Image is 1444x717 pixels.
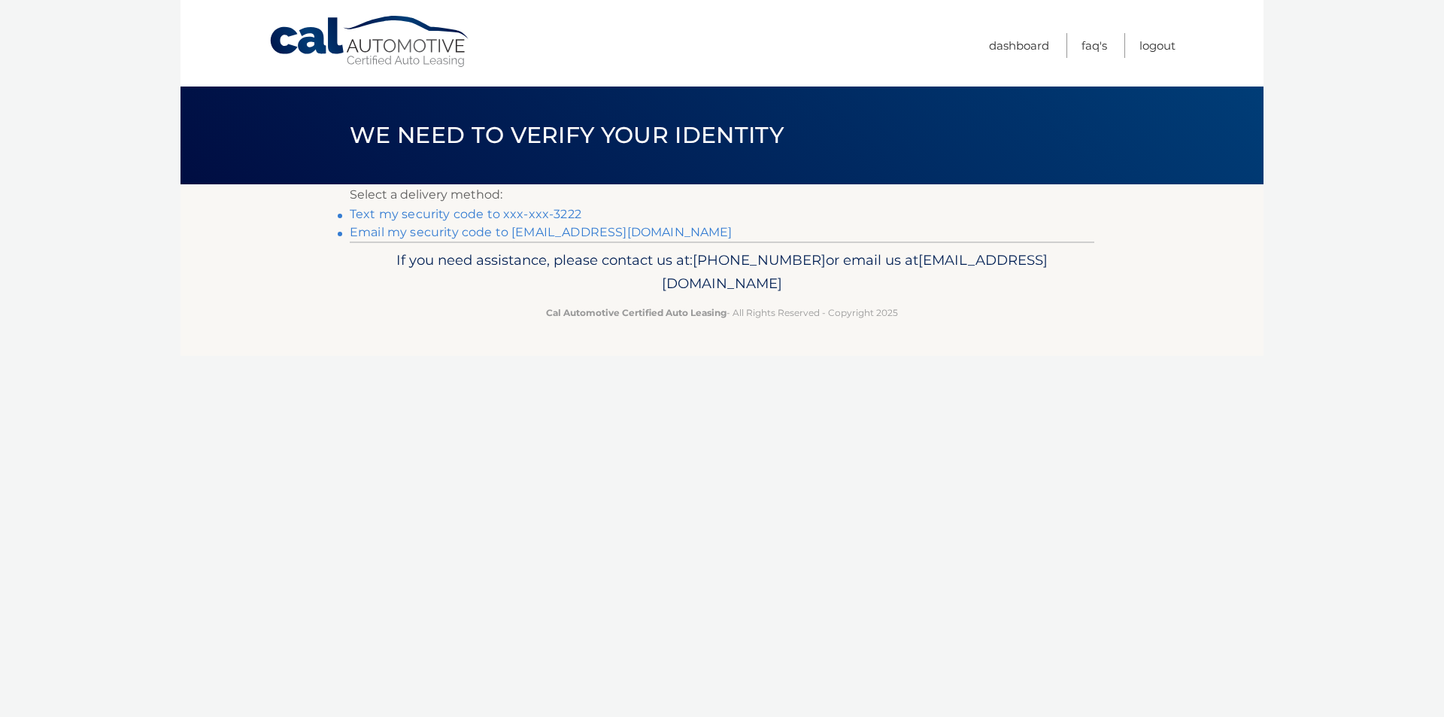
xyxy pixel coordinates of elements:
[359,248,1085,296] p: If you need assistance, please contact us at: or email us at
[546,307,727,318] strong: Cal Automotive Certified Auto Leasing
[350,121,784,149] span: We need to verify your identity
[1139,33,1176,58] a: Logout
[693,251,826,269] span: [PHONE_NUMBER]
[350,184,1094,205] p: Select a delivery method:
[350,225,733,239] a: Email my security code to [EMAIL_ADDRESS][DOMAIN_NAME]
[350,207,581,221] a: Text my security code to xxx-xxx-3222
[1081,33,1107,58] a: FAQ's
[989,33,1049,58] a: Dashboard
[268,15,472,68] a: Cal Automotive
[359,305,1085,321] p: - All Rights Reserved - Copyright 2025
